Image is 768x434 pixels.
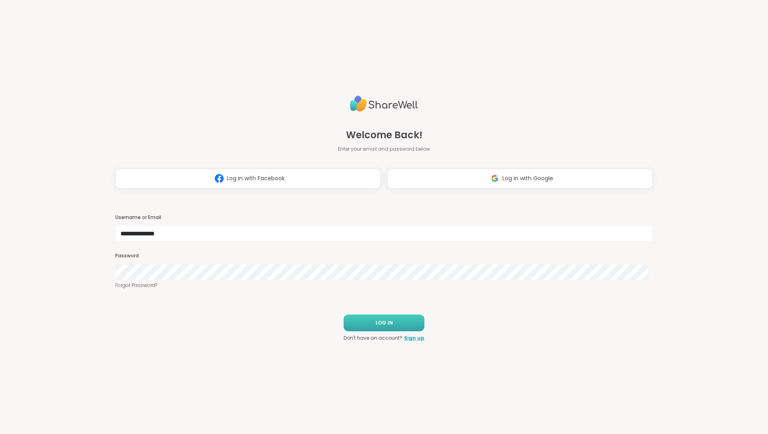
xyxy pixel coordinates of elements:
h3: Username or Email [115,214,653,221]
span: LOG IN [376,319,393,326]
a: Forgot Password? [115,282,653,289]
button: Log in with Google [387,169,653,189]
img: ShareWell Logomark [487,171,502,186]
button: LOG IN [344,315,424,331]
a: Sign up [404,334,424,342]
span: Log in with Google [502,174,553,183]
span: Don't have an account? [344,334,402,342]
span: Enter your email and password below [338,145,430,153]
h3: Password [115,253,653,259]
img: ShareWell Logomark [212,171,227,186]
img: ShareWell Logo [350,92,418,115]
span: Welcome Back! [346,128,422,142]
button: Log in with Facebook [115,169,381,189]
span: Log in with Facebook [227,174,285,183]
